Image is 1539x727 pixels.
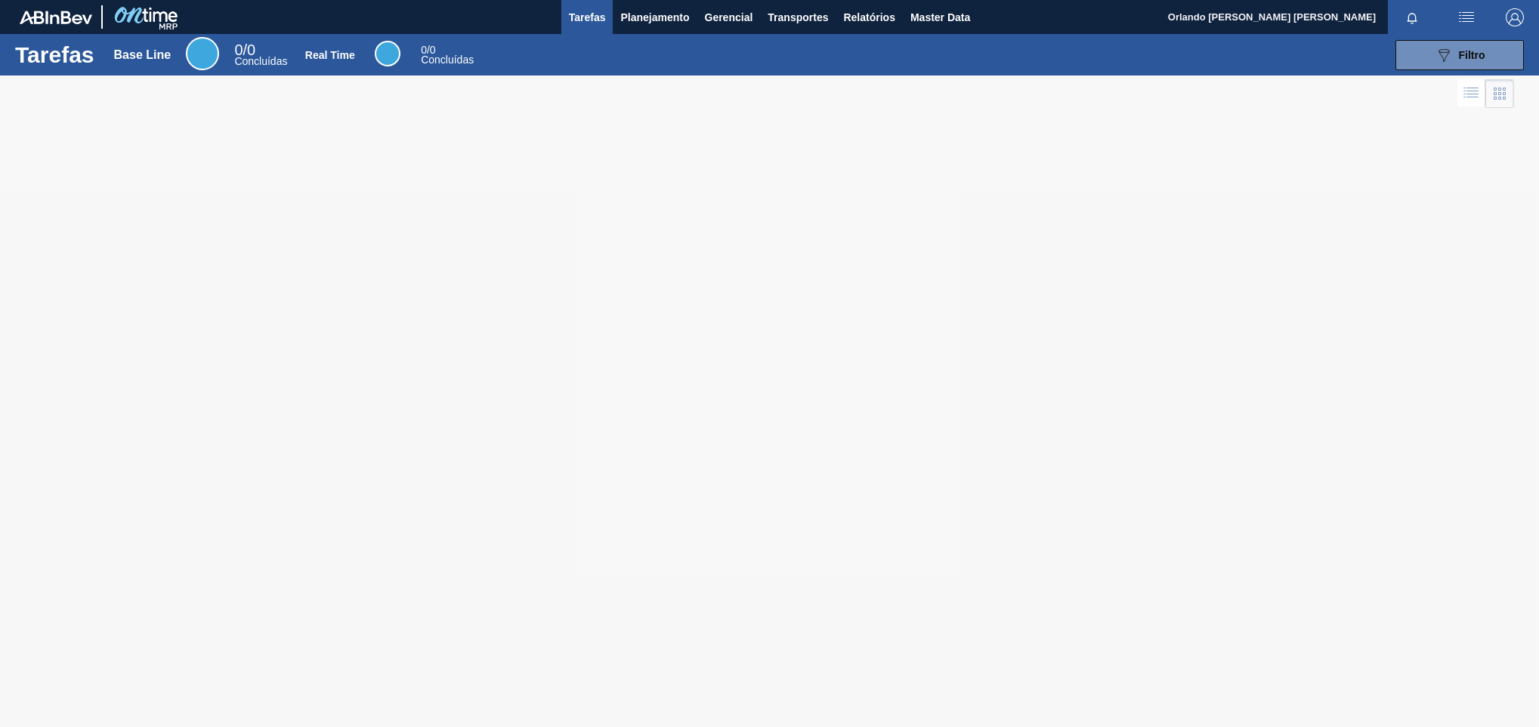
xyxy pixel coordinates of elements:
[375,41,400,66] div: Real Time
[1506,8,1524,26] img: Logout
[234,44,287,66] div: Base Line
[843,8,895,26] span: Relatórios
[234,42,243,58] span: 0
[234,42,255,58] span: / 0
[20,11,92,24] img: TNhmsLtSVTkK8tSr43FrP2fwEKptu5GPRR3wAAAABJRU5ErkJggg==
[1388,7,1436,28] button: Notificações
[910,8,970,26] span: Master Data
[1457,8,1476,26] img: userActions
[421,54,474,66] span: Concluídas
[186,37,219,70] div: Base Line
[234,55,287,67] span: Concluídas
[1459,49,1485,61] span: Filtro
[421,45,474,65] div: Real Time
[705,8,753,26] span: Gerencial
[768,8,828,26] span: Transportes
[569,8,606,26] span: Tarefas
[620,8,689,26] span: Planejamento
[1395,40,1524,70] button: Filtro
[421,44,435,56] span: / 0
[305,49,355,61] div: Real Time
[114,48,172,62] div: Base Line
[15,46,94,63] h1: Tarefas
[421,44,427,56] span: 0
